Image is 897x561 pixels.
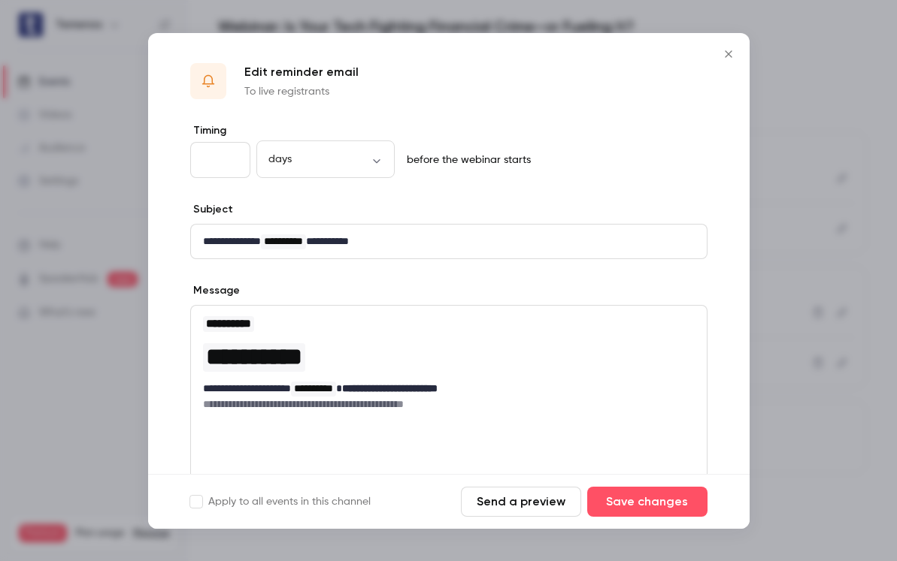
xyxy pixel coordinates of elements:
[256,152,395,167] div: days
[190,494,371,509] label: Apply to all events in this channel
[461,487,581,517] button: Send a preview
[190,202,233,217] label: Subject
[190,123,708,138] label: Timing
[587,487,708,517] button: Save changes
[190,283,240,298] label: Message
[244,84,359,99] p: To live registrants
[191,306,707,421] div: editor
[191,225,707,258] div: editor
[714,39,744,69] button: Close
[401,152,531,167] p: before the webinar starts
[244,63,359,81] p: Edit reminder email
